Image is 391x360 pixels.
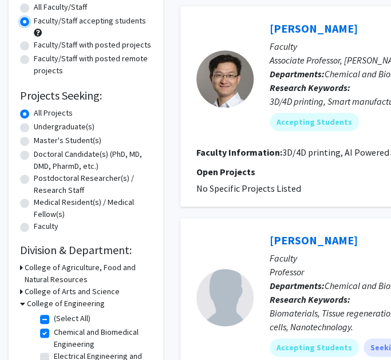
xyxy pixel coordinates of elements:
[270,68,325,80] b: Departments:
[34,1,87,13] label: All Faculty/Staff
[196,183,301,194] span: No Specific Projects Listed
[270,82,350,93] b: Research Keywords:
[20,243,152,257] h2: Division & Department:
[196,147,282,158] b: Faculty Information:
[270,294,350,305] b: Research Keywords:
[270,233,358,247] a: [PERSON_NAME]
[34,196,152,220] label: Medical Resident(s) / Medical Fellow(s)
[34,39,151,51] label: Faculty/Staff with posted projects
[34,148,152,172] label: Doctoral Candidate(s) (PhD, MD, DMD, PharmD, etc.)
[34,121,94,133] label: Undergraduate(s)
[34,15,146,27] label: Faculty/Staff accepting students
[270,280,325,291] b: Departments:
[270,113,359,131] mat-chip: Accepting Students
[20,89,152,102] h2: Projects Seeking:
[25,262,152,286] h3: College of Agriculture, Food and Natural Resources
[270,338,359,357] mat-chip: Accepting Students
[25,286,120,298] h3: College of Arts and Science
[54,312,90,325] label: (Select All)
[54,326,149,350] label: Chemical and Biomedical Engineering
[34,53,152,77] label: Faculty/Staff with posted remote projects
[34,107,73,119] label: All Projects
[34,172,152,196] label: Postdoctoral Researcher(s) / Research Staff
[34,220,58,232] label: Faculty
[270,21,358,35] a: [PERSON_NAME]
[27,298,105,310] h3: College of Engineering
[34,134,101,147] label: Master's Student(s)
[9,308,49,351] iframe: Chat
